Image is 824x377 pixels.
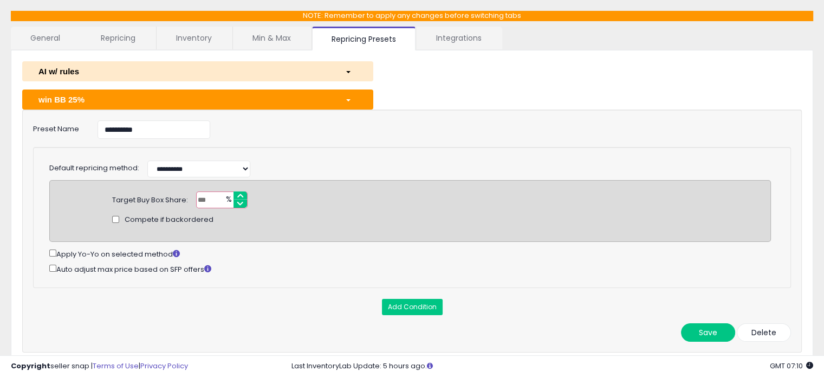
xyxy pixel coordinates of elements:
[312,27,416,50] a: Repricing Presets
[219,192,237,208] span: %
[11,361,188,372] div: seller snap | |
[11,11,813,21] p: NOTE: Remember to apply any changes before switching tabs
[157,27,231,49] a: Inventory
[11,361,50,371] strong: Copyright
[30,66,337,77] div: AI w/ rules
[112,191,188,206] div: Target Buy Box Share:
[233,27,310,49] a: Min & Max
[125,215,213,225] span: Compete if backordered
[49,263,771,275] div: Auto adjust max price based on SFP offers
[49,247,771,260] div: Apply Yo-Yo on selected method
[770,361,813,371] span: 2025-08-16 07:10 GMT
[737,323,791,342] button: Delete
[382,299,443,315] button: Add Condition
[22,61,373,81] button: AI w/ rules
[81,27,155,49] a: Repricing
[25,120,89,135] label: Preset Name
[417,27,501,49] a: Integrations
[30,94,337,105] div: win BB 25%
[427,362,433,369] i: Click here to read more about un-synced listings.
[93,361,139,371] a: Terms of Use
[11,27,80,49] a: General
[22,90,373,110] button: win BB 25%
[140,361,188,371] a: Privacy Policy
[681,323,735,342] button: Save
[291,361,813,372] div: Last InventoryLab Update: 5 hours ago.
[49,163,139,174] label: Default repricing method:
